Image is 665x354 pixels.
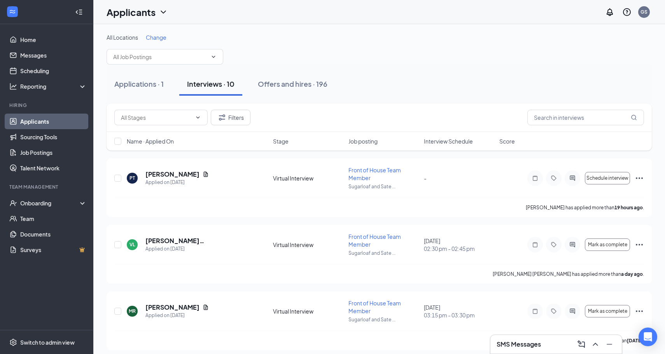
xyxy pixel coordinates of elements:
a: Talent Network [20,160,87,176]
b: [DATE] [627,338,643,343]
input: All Stages [121,113,192,122]
svg: ChevronDown [210,54,217,60]
p: Sugarloaf and Sate ... [348,250,419,256]
a: Sourcing Tools [20,129,87,145]
div: Interviews · 10 [187,79,234,89]
h5: [PERSON_NAME] [145,170,199,179]
svg: Tag [549,242,558,248]
svg: ActiveChat [568,175,577,181]
div: Virtual Interview [273,241,344,249]
div: MR [129,308,136,314]
button: ComposeMessage [575,338,588,350]
p: [PERSON_NAME] has applied more than . [526,204,644,211]
div: Hiring [9,102,85,109]
svg: Minimize [605,340,614,349]
svg: Ellipses [635,307,644,316]
b: 19 hours ago [614,205,643,210]
svg: Collapse [75,8,83,16]
input: Search in interviews [527,110,644,125]
span: 02:30 pm - 02:45 pm [424,245,495,252]
a: Home [20,32,87,47]
span: All Locations [107,34,138,41]
svg: Note [530,242,540,248]
div: VL [129,241,135,248]
h5: [PERSON_NAME] [PERSON_NAME] [145,237,252,245]
div: Team Management [9,184,85,190]
div: Applied on [DATE] [145,179,209,186]
a: Applicants [20,114,87,129]
span: Mark as complete [588,308,627,314]
h3: SMS Messages [497,340,541,349]
span: Mark as complete [588,242,627,247]
div: Open Intercom Messenger [639,328,657,346]
span: Front of House Team Member [348,300,401,314]
div: Switch to admin view [20,338,75,346]
svg: Tag [549,175,558,181]
span: 03:15 pm - 03:30 pm [424,311,495,319]
input: All Job Postings [113,53,207,61]
svg: Notifications [605,7,614,17]
a: Documents [20,226,87,242]
button: Schedule interview [585,172,630,184]
svg: ComposeMessage [577,340,586,349]
svg: QuestionInfo [622,7,632,17]
p: Sugarloaf and Sate ... [348,316,419,323]
div: Offers and hires · 196 [258,79,327,89]
span: Stage [273,137,289,145]
span: Schedule interview [586,175,628,181]
svg: ActiveChat [568,242,577,248]
span: Change [146,34,166,41]
svg: Document [203,304,209,310]
span: Interview Schedule [424,137,473,145]
span: Score [499,137,515,145]
a: Team [20,211,87,226]
b: a day ago [621,271,643,277]
button: Mark as complete [585,305,630,317]
div: Reporting [20,82,87,90]
svg: ActiveChat [568,308,577,314]
a: Messages [20,47,87,63]
button: Minimize [603,338,616,350]
svg: WorkstreamLogo [9,8,16,16]
svg: Settings [9,338,17,346]
a: Job Postings [20,145,87,160]
svg: MagnifyingGlass [631,114,637,121]
div: Onboarding [20,199,80,207]
svg: Note [530,175,540,181]
a: Scheduling [20,63,87,79]
div: GS [640,9,647,15]
h1: Applicants [107,5,156,19]
h5: [PERSON_NAME] [145,303,199,312]
span: Job posting [348,137,378,145]
span: - [424,175,427,182]
span: Name · Applied On [127,137,174,145]
div: Applications · 1 [114,79,164,89]
span: Front of House Team Member [348,166,401,181]
div: Virtual Interview [273,174,344,182]
svg: Analysis [9,82,17,90]
div: PT [129,175,135,181]
svg: Filter [217,113,227,122]
div: Applied on [DATE] [145,245,252,253]
svg: ChevronDown [195,114,201,121]
button: Filter Filters [211,110,250,125]
button: Mark as complete [585,238,630,251]
svg: Ellipses [635,240,644,249]
svg: Note [530,308,540,314]
span: Front of House Team Member [348,233,401,248]
button: ChevronUp [589,338,602,350]
svg: ChevronUp [591,340,600,349]
svg: UserCheck [9,199,17,207]
p: [PERSON_NAME] [PERSON_NAME] has applied more than . [493,271,644,277]
div: [DATE] [424,237,495,252]
svg: Tag [549,308,558,314]
a: SurveysCrown [20,242,87,258]
div: [DATE] [424,303,495,319]
div: Applied on [DATE] [145,312,209,319]
svg: Document [203,171,209,177]
p: Sugarloaf and Sate ... [348,183,419,190]
div: Virtual Interview [273,307,344,315]
svg: Ellipses [635,173,644,183]
svg: ChevronDown [159,7,168,17]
